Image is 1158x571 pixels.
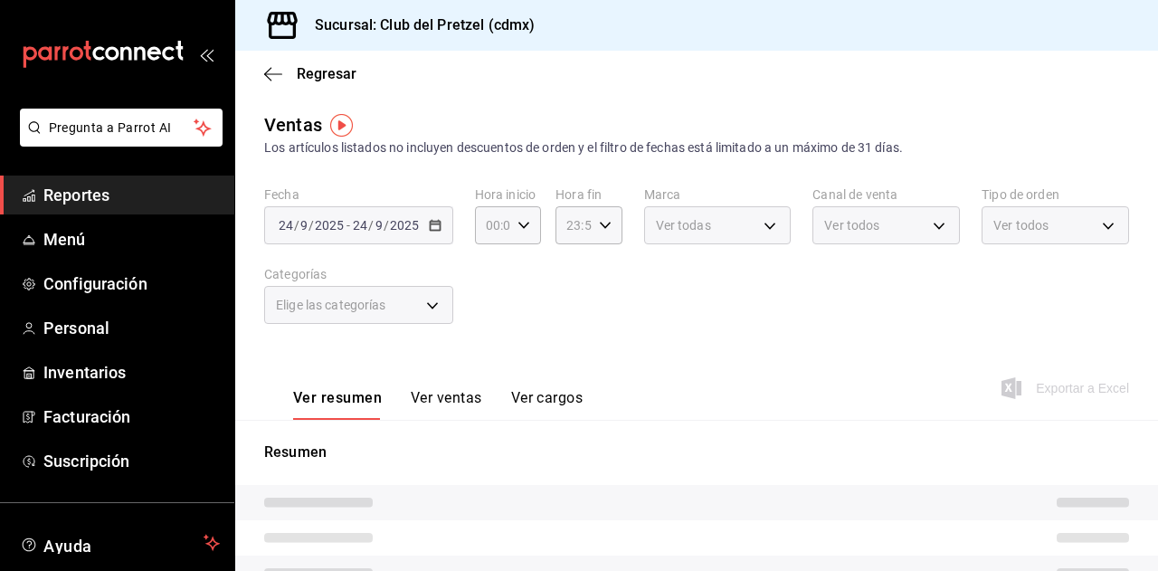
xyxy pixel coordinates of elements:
[43,316,220,340] span: Personal
[199,47,214,62] button: open_drawer_menu
[264,442,1129,463] p: Resumen
[300,14,535,36] h3: Sucursal: Club del Pretzel (cdmx)
[264,65,356,82] button: Regresar
[297,65,356,82] span: Regresar
[278,218,294,233] input: --
[294,218,299,233] span: /
[511,389,584,420] button: Ver cargos
[293,389,583,420] div: navigation tabs
[43,271,220,296] span: Configuración
[330,114,353,137] img: Tooltip marker
[824,216,879,234] span: Ver todos
[812,188,960,201] label: Canal de venta
[43,532,196,554] span: Ayuda
[411,389,482,420] button: Ver ventas
[368,218,374,233] span: /
[43,227,220,252] span: Menú
[555,188,622,201] label: Hora fin
[656,216,711,234] span: Ver todas
[13,131,223,150] a: Pregunta a Parrot AI
[982,188,1129,201] label: Tipo de orden
[293,389,382,420] button: Ver resumen
[43,360,220,385] span: Inventarios
[43,404,220,429] span: Facturación
[389,218,420,233] input: ----
[43,449,220,473] span: Suscripción
[475,188,541,201] label: Hora inicio
[352,218,368,233] input: --
[264,111,322,138] div: Ventas
[384,218,389,233] span: /
[20,109,223,147] button: Pregunta a Parrot AI
[264,268,453,281] label: Categorías
[49,119,195,138] span: Pregunta a Parrot AI
[264,138,1129,157] div: Los artículos listados no incluyen descuentos de orden y el filtro de fechas está limitado a un m...
[314,218,345,233] input: ----
[43,183,220,207] span: Reportes
[346,218,350,233] span: -
[276,296,386,314] span: Elige las categorías
[375,218,384,233] input: --
[644,188,792,201] label: Marca
[264,188,453,201] label: Fecha
[299,218,308,233] input: --
[308,218,314,233] span: /
[993,216,1049,234] span: Ver todos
